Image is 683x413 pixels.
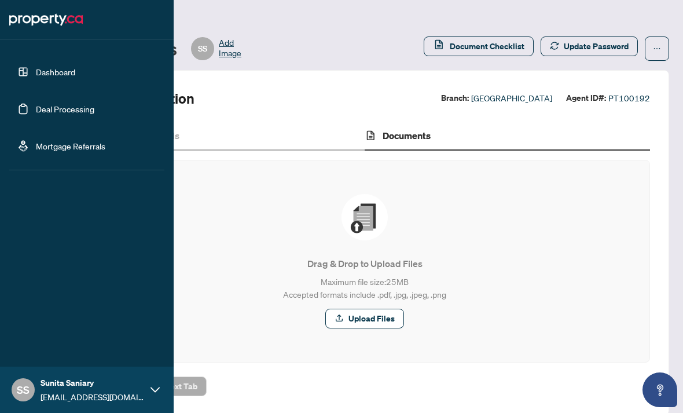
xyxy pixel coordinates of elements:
button: Document Checklist [424,36,534,56]
span: PT100192 [608,92,650,105]
img: File Upload [341,194,388,240]
span: Update Password [564,37,629,56]
span: Sunita Saniary [41,377,145,389]
span: Document Checklist [450,37,524,56]
p: Drag & Drop to Upload Files [103,257,626,271]
span: File UploadDrag & Drop to Upload FilesMaximum file size:25MBAccepted formats include .pdf, .jpg, ... [94,174,636,348]
h4: Documents [383,129,431,142]
a: Mortgage Referrals [36,141,105,151]
span: ellipsis [653,45,661,53]
button: Upload Files [325,309,404,328]
span: [EMAIL_ADDRESS][DOMAIN_NAME] [41,390,145,403]
span: [GEOGRAPHIC_DATA] [471,92,552,105]
p: Maximum file size: 25 MB Accepted formats include .pdf, .jpg, .jpeg, .png [103,275,626,301]
span: Add Image [219,37,241,60]
a: Dashboard [36,67,75,77]
button: Update Password [541,36,638,56]
img: logo [9,10,83,29]
button: Next Tab [155,377,207,396]
span: Upload Files [348,309,395,328]
label: Branch: [441,92,469,105]
span: SS [198,42,207,55]
a: Deal Processing [36,104,94,114]
span: SS [17,382,30,398]
button: Open asap [642,372,677,407]
label: Agent ID#: [566,92,606,105]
